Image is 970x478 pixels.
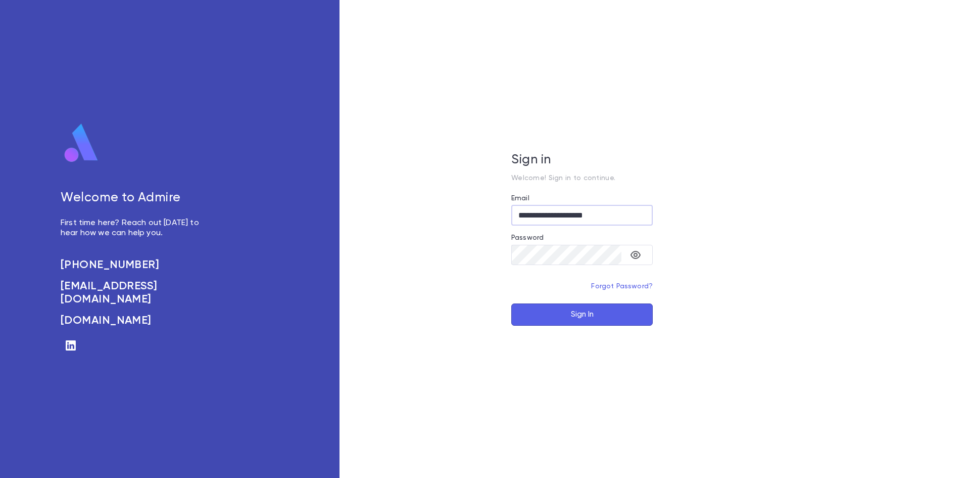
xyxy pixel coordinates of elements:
[61,191,210,206] h5: Welcome to Admire
[625,245,646,265] button: toggle password visibility
[61,314,210,327] a: [DOMAIN_NAME]
[511,234,544,242] label: Password
[511,194,529,202] label: Email
[511,153,653,168] h5: Sign in
[61,123,102,163] img: logo
[61,280,210,306] a: [EMAIL_ADDRESS][DOMAIN_NAME]
[511,303,653,326] button: Sign In
[591,283,653,290] a: Forgot Password?
[511,174,653,182] p: Welcome! Sign in to continue.
[61,258,210,272] a: [PHONE_NUMBER]
[61,218,210,238] p: First time here? Reach out [DATE] to hear how we can help you.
